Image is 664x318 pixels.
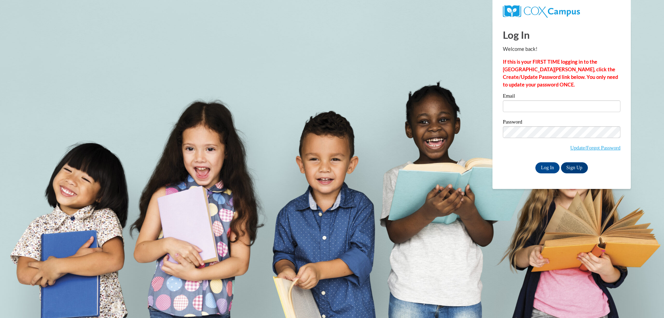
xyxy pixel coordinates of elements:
[503,59,618,88] strong: If this is your FIRST TIME logging in to the [GEOGRAPHIC_DATA][PERSON_NAME], click the Create/Upd...
[503,45,620,53] p: Welcome back!
[503,8,580,14] a: COX Campus
[570,145,620,151] a: Update/Forgot Password
[561,162,588,173] a: Sign Up
[503,119,620,126] label: Password
[535,162,560,173] input: Log In
[503,5,580,18] img: COX Campus
[503,28,620,42] h1: Log In
[503,93,620,100] label: Email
